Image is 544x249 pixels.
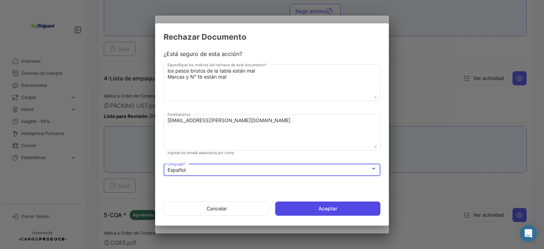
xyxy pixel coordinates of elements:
[164,32,380,42] h2: Rechazar Documento
[164,50,380,57] p: ¿Está seguro de esta acción?
[275,202,380,216] button: Aceptar
[164,202,270,216] button: Cancelar
[168,151,234,155] mat-hint: Ingrese los emails separados por coma
[520,225,537,242] div: Abrir Intercom Messenger
[168,167,186,173] mat-select-trigger: Español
